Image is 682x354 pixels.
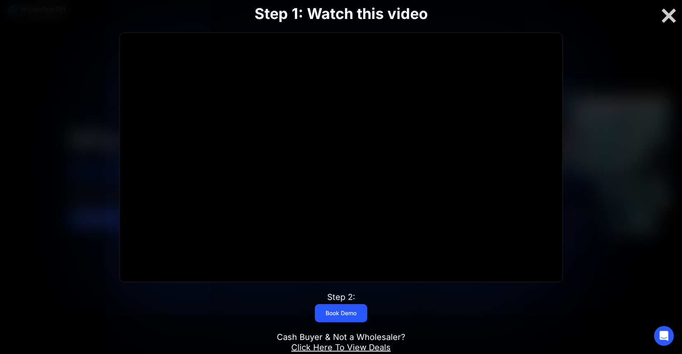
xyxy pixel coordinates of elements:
a: Book Demo [315,304,367,322]
div: Cash Buyer & Not a Wholesaler? [277,332,405,353]
strong: Step 1: Watch this video [254,5,427,23]
div: Open Intercom Messenger [654,326,674,346]
div: Step 2: [327,292,355,302]
a: Click Here To View Deals [291,342,391,352]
